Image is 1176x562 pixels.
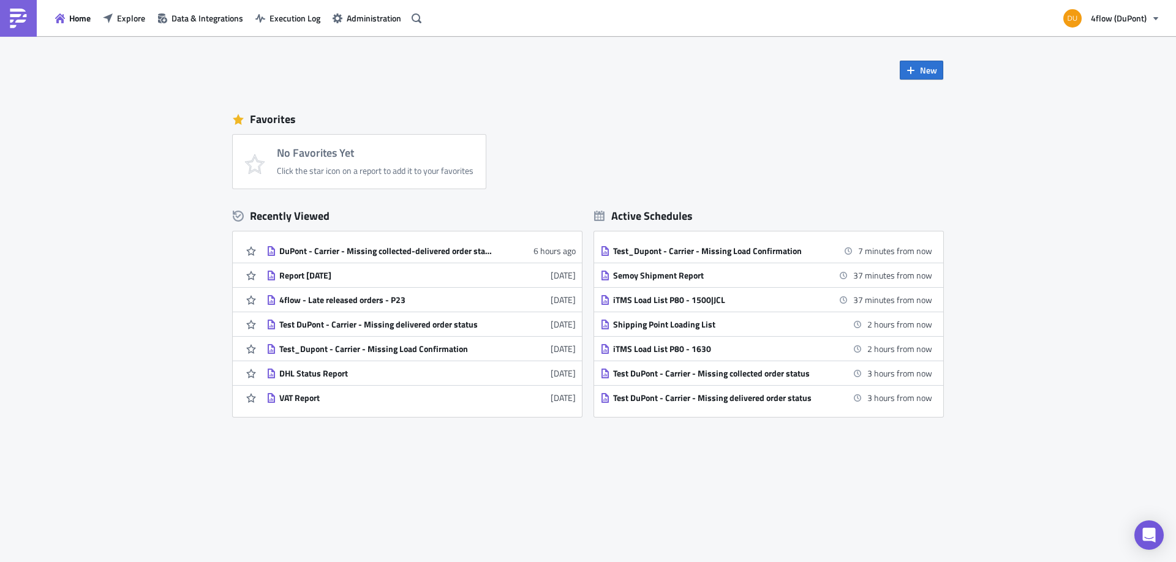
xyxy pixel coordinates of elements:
[858,244,932,257] time: 2025-09-30 14:30
[269,12,320,24] span: Execution Log
[266,312,576,336] a: Test DuPont - Carrier - Missing delivered order status[DATE]
[151,9,249,28] button: Data & Integrations
[600,312,932,336] a: Shipping Point Loading List2 hours from now
[97,9,151,28] button: Explore
[249,9,326,28] button: Execution Log
[613,245,827,257] div: Test_Dupont - Carrier - Missing Load Confirmation
[600,361,932,385] a: Test DuPont - Carrier - Missing collected order status3 hours from now
[279,392,494,403] div: VAT Report
[613,392,827,403] div: Test DuPont - Carrier - Missing delivered order status
[279,294,494,305] div: 4flow - Late released orders - P23
[279,368,494,379] div: DHL Status Report
[853,293,932,306] time: 2025-09-30 15:00
[600,386,932,410] a: Test DuPont - Carrier - Missing delivered order status3 hours from now
[266,361,576,385] a: DHL Status Report[DATE]
[920,64,937,77] span: New
[171,12,243,24] span: Data & Integrations
[266,337,576,361] a: Test_Dupont - Carrier - Missing Load Confirmation[DATE]
[49,9,97,28] button: Home
[277,147,473,159] h4: No Favorites Yet
[233,110,943,129] div: Favorites
[551,367,576,380] time: 2025-09-25T09:14:27Z
[1134,520,1164,550] div: Open Intercom Messenger
[551,342,576,355] time: 2025-09-25T09:14:45Z
[867,391,932,404] time: 2025-09-30 17:00
[853,269,932,282] time: 2025-09-30 15:00
[1056,5,1167,32] button: 4flow (DuPont)
[9,9,28,28] img: PushMetrics
[600,263,932,287] a: Semoy Shipment Report37 minutes from now
[279,343,494,354] div: Test_Dupont - Carrier - Missing Load Confirmation
[266,288,576,312] a: 4flow - Late released orders - P23[DATE]
[326,9,407,28] button: Administration
[600,239,932,263] a: Test_Dupont - Carrier - Missing Load Confirmation7 minutes from now
[613,294,827,305] div: iTMS Load List P80 - 1500|JCL
[279,270,494,281] div: Report [DATE]
[266,386,576,410] a: VAT Report[DATE]
[69,12,91,24] span: Home
[277,165,473,176] div: Click the star icon on a report to add it to your favorites
[613,343,827,354] div: iTMS Load List P80 - 1630
[1062,8,1083,29] img: Avatar
[867,318,932,331] time: 2025-09-30 16:00
[867,367,932,380] time: 2025-09-30 17:00
[551,269,576,282] time: 2025-09-25T09:15:49Z
[551,293,576,306] time: 2025-09-25T09:15:32Z
[1091,12,1147,24] span: 4flow (DuPont)
[613,319,827,330] div: Shipping Point Loading List
[900,61,943,80] button: New
[533,244,576,257] time: 2025-09-30T06:41:21Z
[551,391,576,404] time: 2025-09-25T09:14:11Z
[266,263,576,287] a: Report [DATE][DATE]
[551,318,576,331] time: 2025-09-25T09:15:21Z
[279,319,494,330] div: Test DuPont - Carrier - Missing delivered order status
[266,239,576,263] a: DuPont - Carrier - Missing collected-delivered order status6 hours ago
[600,288,932,312] a: iTMS Load List P80 - 1500|JCL37 minutes from now
[594,209,693,223] div: Active Schedules
[347,12,401,24] span: Administration
[117,12,145,24] span: Explore
[613,270,827,281] div: Semoy Shipment Report
[867,342,932,355] time: 2025-09-30 16:30
[613,368,827,379] div: Test DuPont - Carrier - Missing collected order status
[600,337,932,361] a: iTMS Load List P80 - 16302 hours from now
[233,207,582,225] div: Recently Viewed
[279,245,494,257] div: DuPont - Carrier - Missing collected-delivered order status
